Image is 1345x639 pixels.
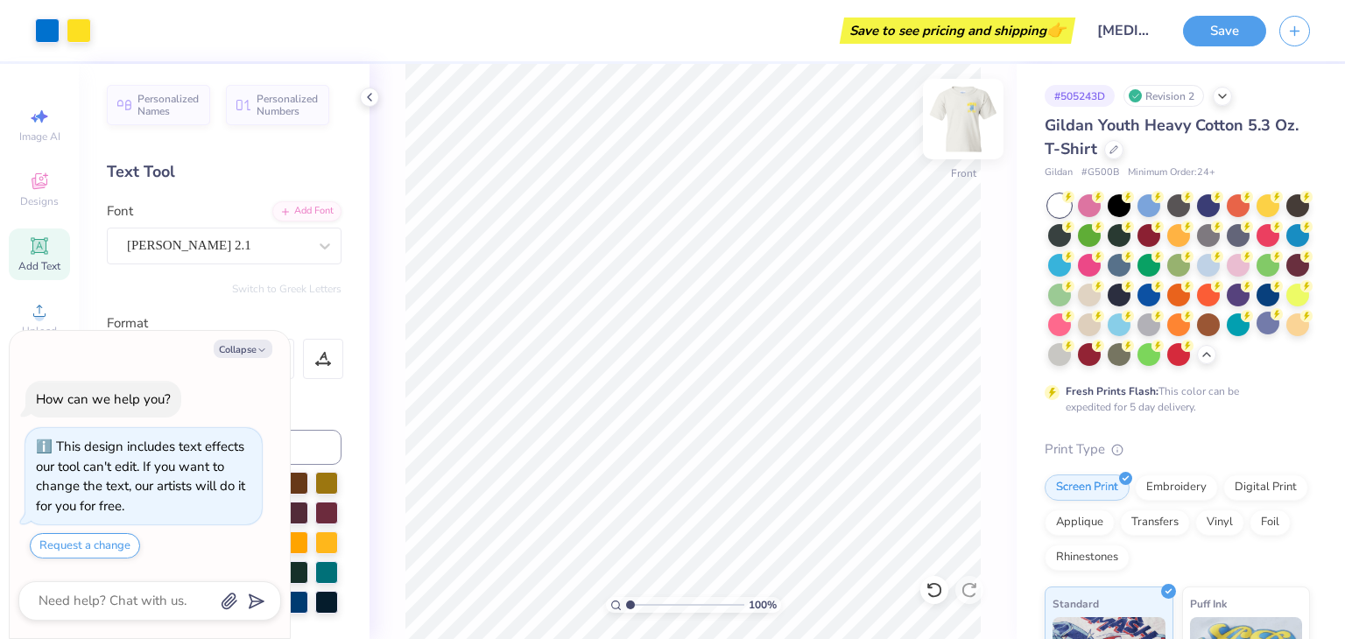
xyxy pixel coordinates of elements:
[1046,19,1066,40] span: 👉
[1053,594,1099,613] span: Standard
[1066,383,1281,415] div: This color can be expedited for 5 day delivery.
[1045,165,1073,180] span: Gildan
[22,324,57,338] span: Upload
[1128,165,1215,180] span: Minimum Order: 24 +
[18,259,60,273] span: Add Text
[107,160,342,184] div: Text Tool
[107,313,343,334] div: Format
[1084,13,1170,48] input: Untitled Design
[36,390,171,408] div: How can we help you?
[951,165,976,181] div: Front
[1123,85,1204,107] div: Revision 2
[214,340,272,358] button: Collapse
[1045,509,1115,536] div: Applique
[1081,165,1119,180] span: # G500B
[1045,439,1310,460] div: Print Type
[137,93,200,117] span: Personalized Names
[1183,16,1266,46] button: Save
[272,201,342,221] div: Add Font
[1135,474,1218,501] div: Embroidery
[928,84,998,154] img: Front
[19,130,60,144] span: Image AI
[36,438,245,515] div: This design includes text effects our tool can't edit. If you want to change the text, our artist...
[30,533,140,558] button: Request a change
[1066,384,1158,398] strong: Fresh Prints Flash:
[749,597,777,613] span: 100 %
[1045,544,1130,571] div: Rhinestones
[1045,85,1115,107] div: # 505243D
[1120,509,1190,536] div: Transfers
[1223,474,1308,501] div: Digital Print
[1195,509,1244,536] div: Vinyl
[1045,115,1299,159] span: Gildan Youth Heavy Cotton 5.3 Oz. T-Shirt
[844,18,1071,44] div: Save to see pricing and shipping
[1190,594,1227,613] span: Puff Ink
[107,201,133,221] label: Font
[20,194,59,208] span: Designs
[232,282,342,296] button: Switch to Greek Letters
[257,93,319,117] span: Personalized Numbers
[1045,474,1130,501] div: Screen Print
[1250,509,1291,536] div: Foil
